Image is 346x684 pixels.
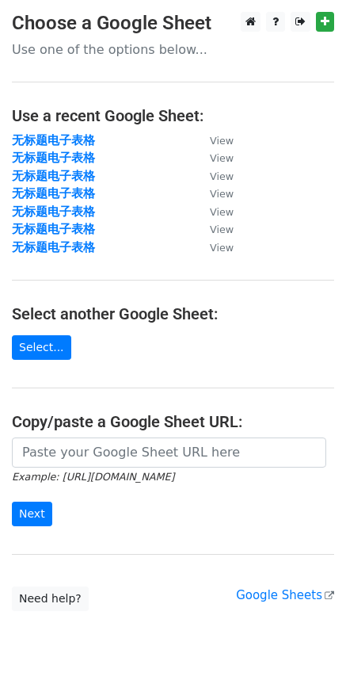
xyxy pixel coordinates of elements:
a: Select... [12,335,71,360]
small: Example: [URL][DOMAIN_NAME] [12,471,174,483]
a: View [194,169,234,183]
h4: Select another Google Sheet: [12,304,334,323]
a: 无标题电子表格 [12,186,95,201]
h4: Copy/paste a Google Sheet URL: [12,412,334,431]
small: View [210,152,234,164]
small: View [210,135,234,147]
a: 无标题电子表格 [12,204,95,219]
a: 无标题电子表格 [12,222,95,236]
a: View [194,204,234,219]
a: Need help? [12,587,89,611]
input: Next [12,502,52,526]
a: 无标题电子表格 [12,169,95,183]
small: View [210,188,234,200]
a: 无标题电子表格 [12,133,95,147]
a: View [194,186,234,201]
a: View [194,240,234,254]
a: View [194,133,234,147]
p: Use one of the options below... [12,41,334,58]
small: View [210,224,234,235]
a: View [194,151,234,165]
h3: Choose a Google Sheet [12,12,334,35]
small: View [210,170,234,182]
input: Paste your Google Sheet URL here [12,438,326,468]
small: View [210,206,234,218]
small: View [210,242,234,254]
a: View [194,222,234,236]
a: 无标题电子表格 [12,240,95,254]
h4: Use a recent Google Sheet: [12,106,334,125]
a: Google Sheets [236,588,334,602]
a: 无标题电子表格 [12,151,95,165]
